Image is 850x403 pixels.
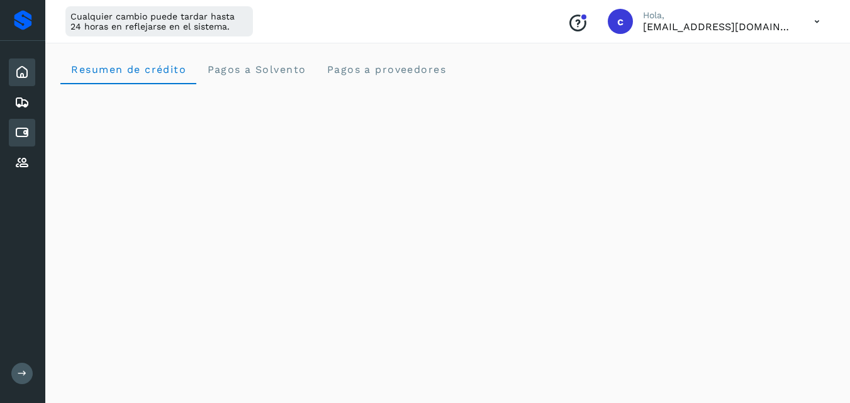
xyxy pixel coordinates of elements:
[9,89,35,116] div: Embarques
[9,149,35,177] div: Proveedores
[643,10,794,21] p: Hola,
[206,63,306,75] span: Pagos a Solvento
[9,119,35,146] div: Cuentas por pagar
[643,21,794,33] p: contabilidad5@easo.com
[65,6,253,36] div: Cualquier cambio puede tardar hasta 24 horas en reflejarse en el sistema.
[9,58,35,86] div: Inicio
[326,63,446,75] span: Pagos a proveedores
[70,63,186,75] span: Resumen de crédito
